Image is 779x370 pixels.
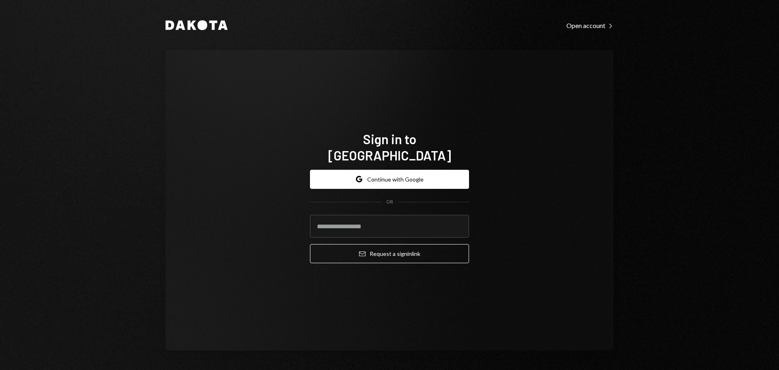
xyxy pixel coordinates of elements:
a: Open account [566,21,613,30]
button: Request a signinlink [310,244,469,263]
button: Continue with Google [310,170,469,189]
h1: Sign in to [GEOGRAPHIC_DATA] [310,131,469,163]
div: OR [386,199,393,206]
div: Open account [566,22,613,30]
